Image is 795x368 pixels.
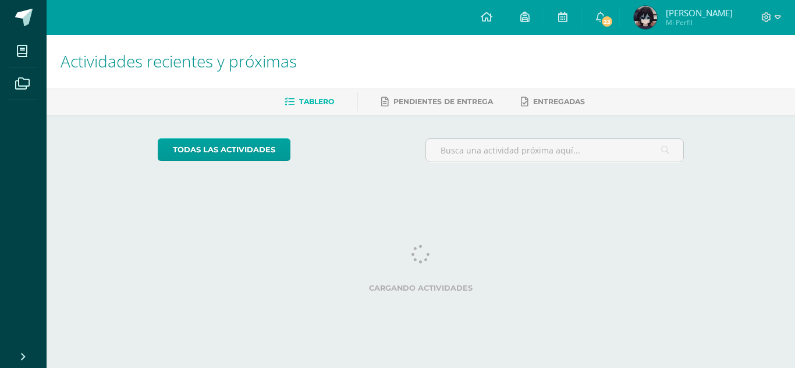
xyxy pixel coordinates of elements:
span: Mi Perfil [666,17,733,27]
a: Tablero [285,92,334,111]
input: Busca una actividad próxima aquí... [426,139,684,162]
img: ea476d095289a207c2a6b931a1f79e76.png [634,6,657,29]
a: Entregadas [521,92,585,111]
span: Tablero [299,97,334,106]
span: 23 [601,15,613,28]
a: todas las Actividades [158,138,290,161]
span: Entregadas [533,97,585,106]
label: Cargando actividades [158,284,684,292]
span: Actividades recientes y próximas [61,50,297,72]
span: [PERSON_NAME] [666,7,733,19]
a: Pendientes de entrega [381,92,493,111]
span: Pendientes de entrega [393,97,493,106]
